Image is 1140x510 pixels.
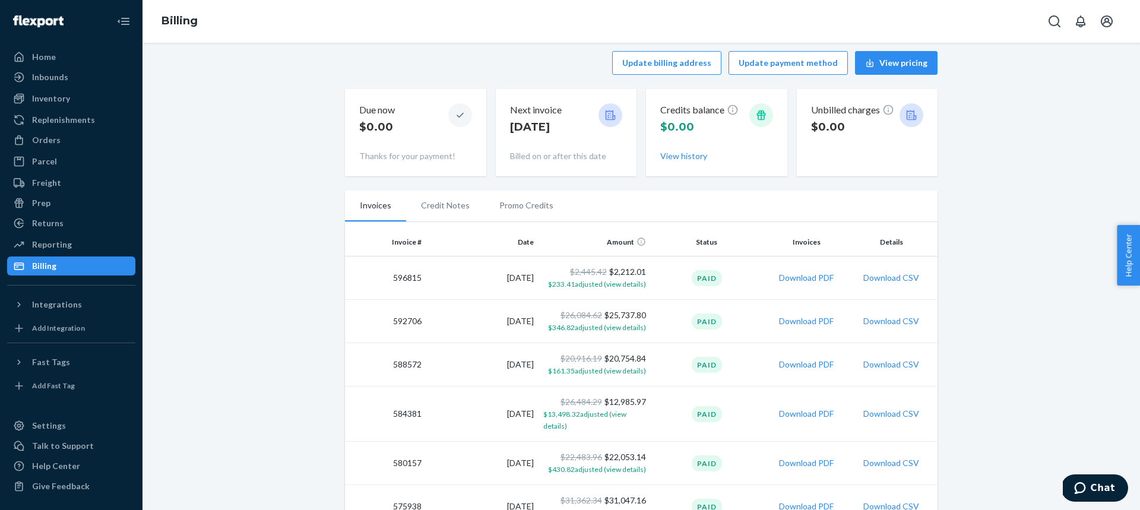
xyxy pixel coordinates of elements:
button: View pricing [855,51,938,75]
td: $20,754.84 [539,343,651,387]
button: Download CSV [863,359,919,370]
div: Parcel [32,156,57,167]
td: 584381 [345,387,426,442]
button: Open Search Box [1043,9,1066,33]
td: [DATE] [426,442,539,485]
a: Help Center [7,457,135,476]
button: Open account menu [1095,9,1119,33]
button: Give Feedback [7,477,135,496]
img: Flexport logo [13,15,64,27]
td: $22,053.14 [539,442,651,485]
a: Inventory [7,89,135,108]
div: Fast Tags [32,356,70,368]
td: [DATE] [426,300,539,343]
button: Download CSV [863,272,919,284]
span: $20,916.19 [560,353,602,363]
a: Prep [7,194,135,213]
th: Date [426,228,539,256]
th: Invoices [763,228,850,256]
div: Add Fast Tag [32,381,75,391]
td: 588572 [345,343,426,387]
p: Next invoice [510,103,562,117]
button: Download PDF [779,408,834,420]
div: Reporting [32,239,72,251]
div: Paid [692,455,722,471]
span: $22,483.96 [560,452,602,462]
p: Due now [359,103,395,117]
a: Orders [7,131,135,150]
a: Home [7,47,135,66]
div: Home [32,51,56,63]
td: 592706 [345,300,426,343]
td: 580157 [345,442,426,485]
div: Inventory [32,93,70,104]
span: $430.82 adjusted (view details) [548,465,646,474]
button: Download PDF [779,359,834,370]
th: Status [651,228,763,256]
td: $25,737.80 [539,300,651,343]
a: Settings [7,416,135,435]
a: Add Fast Tag [7,376,135,395]
span: $26,084.62 [560,310,602,320]
button: Close Navigation [112,9,135,33]
span: Help Center [1117,225,1140,286]
td: $2,212.01 [539,256,651,300]
div: Returns [32,217,64,229]
div: Integrations [32,299,82,311]
div: Freight [32,177,61,189]
button: Fast Tags [7,353,135,372]
div: Prep [32,197,50,209]
a: Returns [7,214,135,233]
p: $0.00 [811,119,894,135]
p: Credits balance [660,103,739,117]
div: Paid [692,270,722,286]
button: Download CSV [863,408,919,420]
div: Talk to Support [32,440,94,452]
p: Billed on or after this date [510,150,623,162]
div: Give Feedback [32,480,90,492]
button: Download PDF [779,272,834,284]
span: $26,484.29 [560,397,602,407]
span: $161.35 adjusted (view details) [548,366,646,375]
p: Unbilled charges [811,103,894,117]
td: [DATE] [426,387,539,442]
button: Download CSV [863,315,919,327]
button: Open notifications [1069,9,1092,33]
span: $346.82 adjusted (view details) [548,323,646,332]
a: Freight [7,173,135,192]
span: $233.41 adjusted (view details) [548,280,646,289]
p: $0.00 [359,119,395,135]
a: Parcel [7,152,135,171]
a: Billing [161,14,198,27]
th: Amount [539,228,651,256]
iframe: Opens a widget where you can chat to one of our agents [1063,474,1128,504]
li: Credit Notes [406,191,484,220]
button: $13,498.32adjusted (view details) [543,408,646,432]
span: $0.00 [660,121,694,134]
button: Update payment method [729,51,848,75]
a: Inbounds [7,68,135,87]
td: [DATE] [426,256,539,300]
button: $233.41adjusted (view details) [548,278,646,290]
div: Paid [692,406,722,422]
p: Thanks for your payment! [359,150,472,162]
button: View history [660,150,707,162]
td: [DATE] [426,343,539,387]
div: Help Center [32,460,80,472]
a: Reporting [7,235,135,254]
span: $13,498.32 adjusted (view details) [543,410,626,430]
a: Add Integration [7,319,135,338]
div: Orders [32,134,61,146]
button: $346.82adjusted (view details) [548,321,646,333]
li: Invoices [345,191,406,221]
ol: breadcrumbs [152,4,207,39]
div: Paid [692,357,722,373]
div: Add Integration [32,323,85,333]
button: Talk to Support [7,436,135,455]
a: Replenishments [7,110,135,129]
button: $430.82adjusted (view details) [548,463,646,475]
button: Update billing address [612,51,721,75]
button: Integrations [7,295,135,314]
td: $12,985.97 [539,387,651,442]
